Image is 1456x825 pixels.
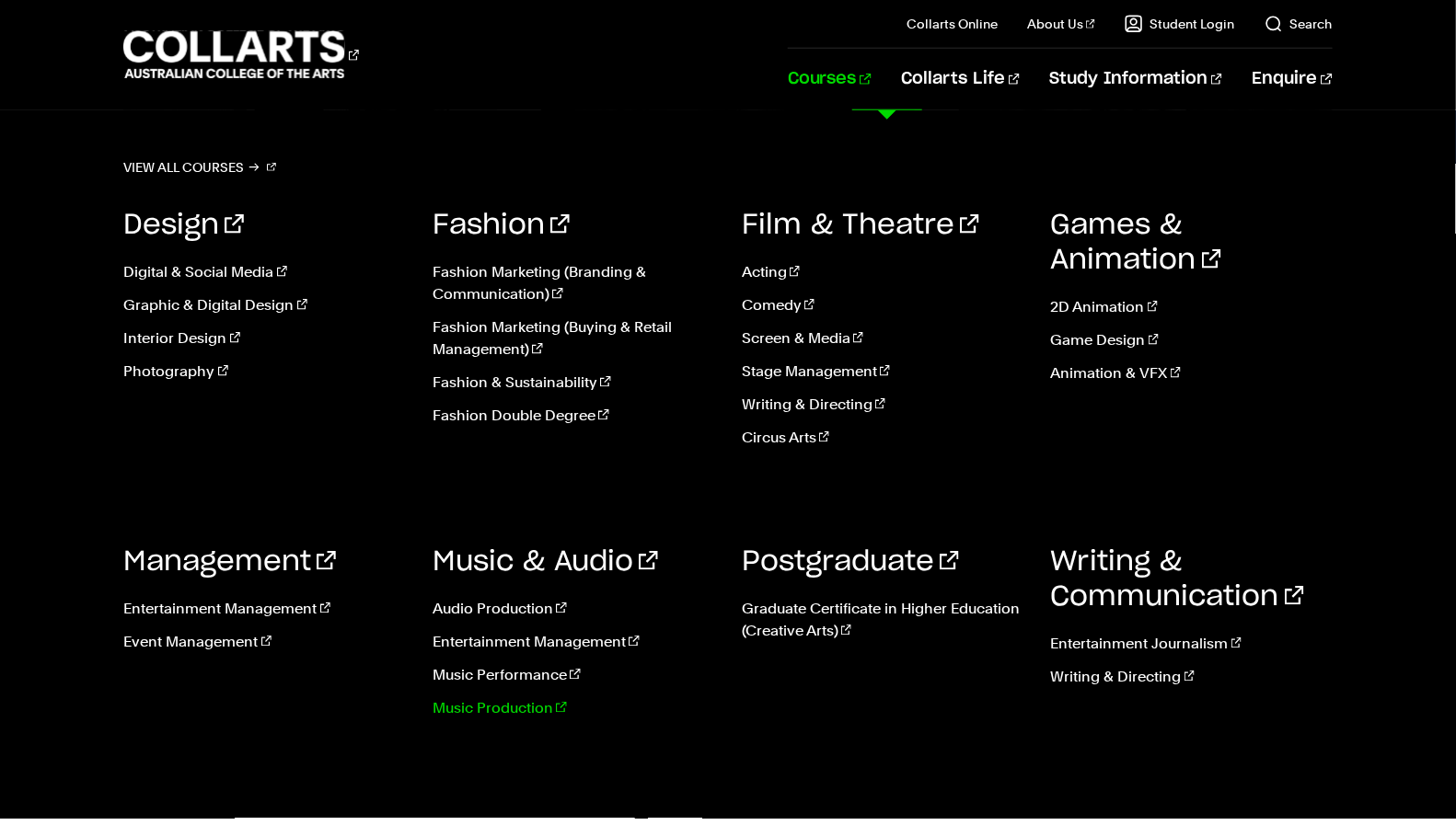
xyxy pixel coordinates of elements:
[1051,329,1333,351] a: Game Design
[123,155,276,180] a: View all courses
[123,598,405,620] a: Entertainment Management
[123,294,405,316] a: Graphic & Digital Design
[788,49,872,109] a: Courses
[742,294,1023,316] a: Comedy
[433,548,658,576] a: Music & Audio
[742,394,1023,416] a: Writing & Directing
[1051,362,1333,384] a: Animation & VFX
[123,631,405,653] a: Event Management
[1252,49,1332,109] a: Enquire
[742,261,1023,283] a: Acting
[742,548,959,576] a: Postgraduate
[1125,15,1235,33] a: Student Login
[433,316,714,361] a: Fashion Marketing (Buying & Retail Management)
[123,548,336,576] a: Management
[123,361,405,383] a: Photography
[433,664,714,686] a: Music Performance
[123,29,359,81] div: Go to homepage
[1265,15,1333,33] a: Search
[433,372,714,394] a: Fashion & Sustainability
[742,212,979,239] a: Film & Theatre
[907,15,998,33] a: Collarts Online
[433,631,714,653] a: Entertainment Management
[433,598,714,620] a: Audio Production
[1051,212,1221,274] a: Games & Animation
[742,598,1023,642] a: Graduate Certificate in Higher Education (Creative Arts)
[123,261,405,283] a: Digital & Social Media
[1027,15,1095,33] a: About Us
[1051,296,1333,318] a: 2D Animation
[1051,548,1304,611] a: Writing & Communication
[433,405,714,427] a: Fashion Double Degree
[123,212,244,239] a: Design
[1049,49,1222,109] a: Study Information
[742,361,1023,383] a: Stage Management
[123,327,405,349] a: Interior Design
[901,49,1020,109] a: Collarts Life
[433,212,570,239] a: Fashion
[1051,633,1333,655] a: Entertainment Journalism
[433,261,714,305] a: Fashion Marketing (Branding & Communication)
[742,327,1023,349] a: Screen & Media
[433,697,714,719] a: Music Production
[742,427,1023,449] a: Circus Arts
[1051,666,1333,688] a: Writing & Directing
